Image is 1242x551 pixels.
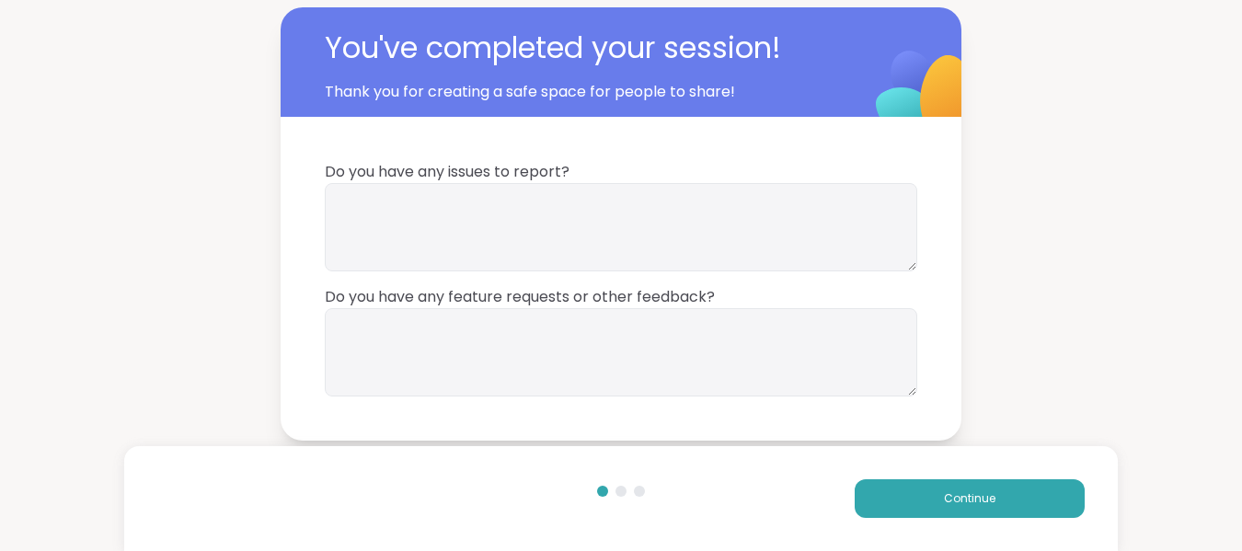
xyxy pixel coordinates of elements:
button: Continue [855,479,1085,518]
img: ShareWell Logomark [833,3,1016,186]
span: Thank you for creating a safe space for people to share! [325,81,831,103]
span: You've completed your session! [325,26,858,70]
span: Continue [944,490,995,507]
span: Do you have any feature requests or other feedback? [325,286,917,308]
span: Do you have any issues to report? [325,161,917,183]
